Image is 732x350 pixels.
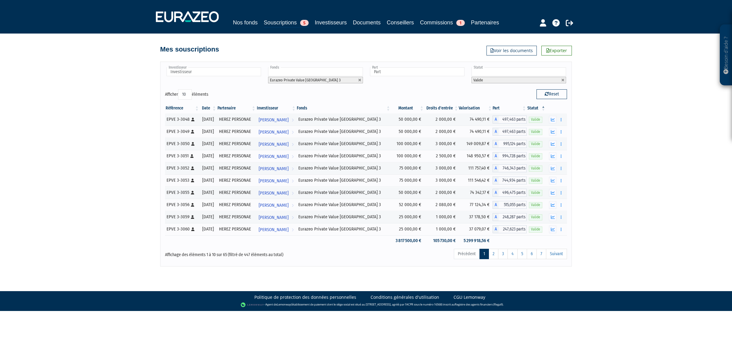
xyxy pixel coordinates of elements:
[459,174,493,187] td: 111 546,42 €
[256,199,296,211] a: [PERSON_NAME]
[459,150,493,162] td: 148 950,57 €
[191,166,194,170] i: [Français] Personne physique
[493,140,499,148] span: A
[292,127,294,138] i: Voir l'investisseur
[391,235,424,246] td: 3 817 500,00 €
[6,302,726,308] div: - Agent de (établissement de paiement dont le siège social est situé au [STREET_ADDRESS], agréé p...
[298,226,389,232] div: Eurazeo Private Value [GEOGRAPHIC_DATA] 3
[424,187,459,199] td: 2 000,00 €
[167,214,197,220] div: EPVE 3-3059
[292,212,294,223] i: Voir l'investisseur
[202,202,215,208] div: [DATE]
[256,174,296,187] a: [PERSON_NAME]
[493,152,499,160] span: A
[529,166,542,171] span: Valide
[178,89,192,100] select: Afficheréléments
[270,78,341,82] span: Eurazeo Private Value [GEOGRAPHIC_DATA] 3
[529,214,542,220] span: Valide
[493,164,499,172] span: A
[493,201,499,209] span: A
[498,249,508,259] a: 3
[529,178,542,184] span: Valide
[471,18,499,27] a: Partenaires
[259,139,289,150] span: [PERSON_NAME]
[424,138,459,150] td: 3 000,00 €
[259,163,289,174] span: [PERSON_NAME]
[165,89,208,100] label: Afficher éléments
[459,211,493,223] td: 37 178,50 €
[527,103,546,113] th: Statut : activer pour trier la colonne par ordre d&eacute;croissant
[300,20,309,26] span: 5
[298,202,389,208] div: Eurazeo Private Value [GEOGRAPHIC_DATA] 3
[233,18,258,27] a: Nos fonds
[167,226,197,232] div: EPVE 3-3060
[167,189,197,196] div: EPVE 3-3055
[424,211,459,223] td: 1 000,00 €
[493,189,499,197] span: A
[292,163,294,174] i: Voir l'investisseur
[455,302,503,306] a: Registre des agents financiers (Regafi)
[529,227,542,232] span: Valide
[259,187,289,199] span: [PERSON_NAME]
[202,189,215,196] div: [DATE]
[508,249,518,259] a: 4
[391,223,424,235] td: 25 000,00 €
[529,153,542,159] span: Valide
[191,142,195,146] i: [Français] Personne physique
[191,215,194,219] i: [Français] Personne physique
[264,18,309,28] a: Souscriptions5
[459,235,493,246] td: 5 299 918,56 €
[391,162,424,174] td: 75 000,00 €
[493,177,499,184] span: A
[259,224,289,235] span: [PERSON_NAME]
[459,187,493,199] td: 74 342,17 €
[217,103,256,113] th: Partenaire: activer pour trier la colonne par ordre croissant
[536,89,567,99] button: Reset
[202,177,215,184] div: [DATE]
[391,103,424,113] th: Montant: activer pour trier la colonne par ordre croissant
[202,214,215,220] div: [DATE]
[202,226,215,232] div: [DATE]
[424,103,459,113] th: Droits d'entrée: activer pour trier la colonne par ordre croissant
[256,126,296,138] a: [PERSON_NAME]
[191,130,194,134] i: [Français] Personne physique
[529,190,542,196] span: Valide
[424,199,459,211] td: 2 080,00 €
[256,138,296,150] a: [PERSON_NAME]
[424,162,459,174] td: 3 000,00 €
[420,18,465,27] a: Commissions1
[517,249,527,259] a: 5
[254,294,356,300] a: Politique de protection des données personnelles
[217,187,256,199] td: HEREZ PERSONAE
[217,211,256,223] td: HEREZ PERSONAE
[391,174,424,187] td: 75 000,00 €
[499,189,527,197] span: 496,475 parts
[165,103,199,113] th: Référence : activer pour trier la colonne par ordre croissant
[493,164,527,172] div: A - Eurazeo Private Value Europe 3
[191,118,195,121] i: [Français] Personne physique
[217,223,256,235] td: HEREZ PERSONAE
[546,249,567,259] a: Suivant
[167,165,197,171] div: EPVE 3-3052
[256,211,296,223] a: [PERSON_NAME]
[167,177,197,184] div: EPVE 3-3053
[391,187,424,199] td: 50 000,00 €
[424,174,459,187] td: 3 000,00 €
[536,249,546,259] a: 7
[391,138,424,150] td: 100 000,00 €
[459,199,493,211] td: 77 124,34 €
[456,20,465,26] span: 1
[259,175,289,187] span: [PERSON_NAME]
[424,113,459,126] td: 2 000,00 €
[529,141,542,147] span: Valide
[459,126,493,138] td: 74 490,11 €
[479,249,489,259] a: 1
[499,140,527,148] span: 995,124 parts
[259,114,289,126] span: [PERSON_NAME]
[241,302,264,308] img: logo-lemonway.png
[424,235,459,246] td: 105 730,00 €
[424,223,459,235] td: 1 000,00 €
[391,150,424,162] td: 100 000,00 €
[292,151,294,162] i: Voir l'investisseur
[259,151,289,162] span: [PERSON_NAME]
